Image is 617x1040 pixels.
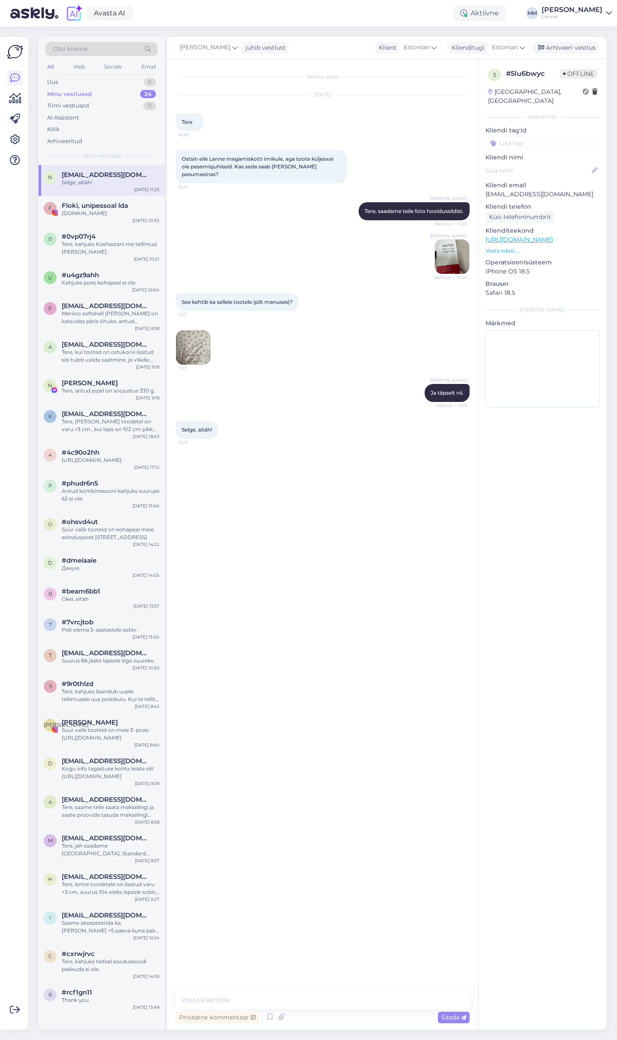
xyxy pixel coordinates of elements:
div: Socials [102,61,123,72]
span: F [48,205,52,211]
div: Pidi olema 5-aastastele sobiv. [62,626,159,634]
span: Ирина Драгомирецкая [62,719,118,726]
span: o [48,521,52,527]
div: Kõik [47,125,60,134]
input: Lisa tag [485,137,600,150]
span: Tere [182,119,192,125]
span: 0 [48,236,52,242]
span: Tere, saadame teile foto hooldussildist. [365,208,464,214]
div: [DATE] 8:39 [135,780,159,787]
span: d [48,760,52,767]
span: d [48,560,52,566]
div: [DATE] 13:49 [133,1004,159,1010]
span: 11:17 [178,312,210,318]
div: Thank you [62,996,159,1004]
span: Selge, aitäh! [182,426,212,433]
span: Otsi kliente [53,45,87,54]
div: Kogu info tagastuse kohta leiate siit: [URL][DOMAIN_NAME] [62,765,159,780]
span: a [48,799,52,805]
p: Klienditeekond [485,226,600,235]
div: Tere, kahjuks hetkel sooduskoodi pakkuda ei ole. [62,958,159,973]
span: Saada [441,1013,466,1021]
div: [DATE] 14:22 [133,541,159,548]
span: Helena.niglas@gmail.com [62,873,151,881]
img: Attachment [176,330,210,365]
div: Uus [47,78,58,87]
span: #7vrcjtob [62,618,93,626]
img: Attachment [435,240,469,274]
div: Lenne [542,13,602,20]
div: Suur valik tooteid on kohapeal meie esinduspoes [STREET_ADDRESS] [62,526,159,541]
div: Tere, jah saadame [GEOGRAPHIC_DATA], Standard delivery 17.55€ (Free shipping on orders over 150€) [62,842,159,857]
span: #cxrwjrvc [62,950,95,958]
span: t [49,652,52,659]
div: [DATE] 0:27 [135,896,159,902]
div: [DATE] 11:23 [134,186,159,193]
p: Kliendi tag'id [485,126,600,135]
span: b [48,590,52,597]
span: #0vp07rj4 [62,233,96,240]
span: #u4gz9ahh [62,271,99,279]
span: alinasyniaieva@gmail.com [62,341,151,348]
div: Tere, kahjuks Kashastani me tellimusi [PERSON_NAME]. [62,240,159,256]
p: Kliendi nimi [485,153,600,162]
span: i [49,914,51,921]
span: e [48,305,52,312]
div: Privaatne kommentaar [176,1012,259,1023]
div: Tere, kui tooted on ostukorvi lisatud siis tuleb valida saatmine, ja vlikda: Saatmine Lenne Vabri... [62,348,159,364]
div: [DATE] 8:40 [134,742,159,748]
span: #9r0thlzd [62,680,93,688]
div: Vestlus algas [176,73,470,81]
div: [DATE] 8:37 [135,857,159,864]
div: MM [526,7,538,19]
span: [PERSON_NAME] [430,377,467,384]
span: p [48,483,52,489]
div: Tere, lenne toodetele on lisatud varu +3 cm, suurus 104 oleks lapsele sobiv. Kui soovite suuremat... [62,881,159,896]
div: Kliendi info [485,113,600,121]
span: N [48,382,52,389]
div: [URL][DOMAIN_NAME] [62,456,159,464]
div: Suurus 86 jääks lapsele liiga suureks. [62,657,159,665]
div: Küsi telefoninumbrit [485,211,554,223]
div: # 5lu6bwyc [506,69,560,79]
div: Kahjuks poes kohapeal ei ole. [62,279,159,287]
span: #beam6bb1 [62,587,100,595]
div: Minu vestlused [47,90,92,99]
div: [DATE] 8:38 [135,819,159,825]
div: [DATE] 9:18 [136,395,159,401]
div: [PERSON_NAME] [542,6,602,13]
div: Tere, kahjuks lisandub uuele tellimusele uus postikulu. Kui te tellite üle 150 eur ja saatmine on... [62,688,159,703]
div: Дякую [62,564,159,572]
span: n [48,174,52,180]
div: Antud kombinesooni kahjuks suuruse 62 ei ole. [62,487,159,503]
div: Tiimi vestlused [47,102,89,110]
span: Ja täpselt nii. [431,390,464,396]
div: Selge, aitäh! [62,179,159,186]
span: u [48,274,52,281]
p: Operatsioonisüsteem [485,258,600,267]
span: #dmeiaaie [62,557,96,564]
p: Brauser [485,279,600,288]
span: k [48,413,52,420]
div: [DATE] 10:14 [133,935,159,941]
div: AI Assistent [47,114,79,122]
span: Offline [560,69,597,78]
div: 0 [144,78,156,87]
div: 24 [140,90,156,99]
div: [DATE] 18:43 [133,433,159,440]
span: #ohsvd4ut [62,518,98,526]
div: Web [72,61,87,72]
div: [DATE] 13:37 [133,603,159,609]
div: [PERSON_NAME] [485,306,600,314]
div: [DATE] [176,91,470,99]
p: iPhone OS 18.5 [485,267,600,276]
div: [DATE] 13:00 [132,634,159,640]
span: 10:51 [178,184,210,190]
div: [DOMAIN_NAME] [62,210,159,217]
div: All [45,61,55,72]
div: Arhiveeritud [47,137,82,146]
span: Nähtud ✓ 11:03 [434,274,467,281]
div: [GEOGRAPHIC_DATA], [GEOGRAPHIC_DATA] [488,87,583,105]
span: Nähtud ✓ 11:18 [435,402,467,409]
div: Arhiveeri vestlus [533,42,599,54]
